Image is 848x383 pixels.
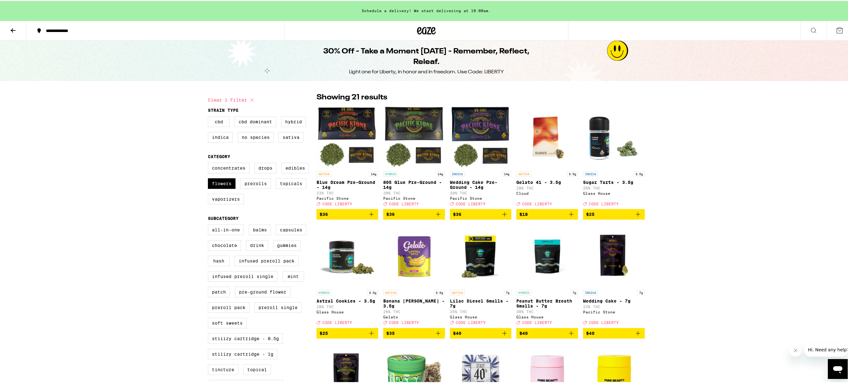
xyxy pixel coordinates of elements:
[316,327,378,338] button: Add to bag
[276,177,306,188] label: Topicals
[249,224,271,234] label: Balms
[383,224,445,286] img: Gelato - Banana Runtz - 3.5g
[516,309,578,313] p: 30% THC
[316,289,331,294] p: HYBRID
[316,298,378,303] p: Astral Cookies - 3.5g
[516,208,578,219] button: Add to bag
[516,224,578,327] a: Open page for Peanut Butter Breath Smalls - 7g from Glass House
[254,162,276,172] label: Drops
[502,170,511,176] p: 14g
[316,105,378,208] a: Open page for Blue Dream Pre-Ground - 14g from Pacific Stone
[383,179,445,189] p: 805 Glue Pre-Ground - 14g
[281,116,306,126] label: Hybrid
[828,358,848,378] iframe: Button to launch messaging window
[386,211,395,216] span: $36
[254,301,302,312] label: Preroll Single
[586,211,594,216] span: $25
[450,179,512,189] p: Wedding Cake Pre-Ground - 14g
[456,320,486,324] span: CODE LIBERTY
[516,170,531,176] p: SATIVA
[208,363,238,374] label: Tincture
[516,105,578,208] a: Open page for Gelato 41 - 3.5g from Cloud
[583,170,598,176] p: INDICA
[583,327,645,338] button: Add to bag
[208,162,249,172] label: Concentrates
[434,289,445,294] p: 3.5g
[589,320,619,324] span: CODE LIBERTY
[4,4,45,9] span: Hi. Need any help?
[450,224,512,286] img: Glass House - Lilac Diesel Smalls - 7g
[583,309,645,313] div: Pacific Stone
[522,201,552,205] span: CODE LIBERTY
[450,105,512,167] img: Pacific Stone - Wedding Cake Pre-Ground - 14g
[519,330,528,335] span: $40
[383,314,445,318] div: Gelato
[450,289,465,294] p: SATIVA
[516,105,578,167] img: Cloud - Gelato 41 - 3.5g
[240,177,271,188] label: Prerolls
[208,153,230,158] legend: Category
[243,363,271,374] label: Topical
[208,177,236,188] label: Flowers
[583,185,645,189] p: 26% THC
[436,170,445,176] p: 14g
[281,162,309,172] label: Edibles
[504,289,511,294] p: 7g
[322,201,352,205] span: CODE LIBERTY
[804,342,848,356] iframe: Message from company
[316,224,378,327] a: Open page for Astral Cookies - 3.5g from Glass House
[349,68,504,75] div: Light one for Liberty, in honor and in freedom. Use Code: LIBERTY
[637,289,645,294] p: 7g
[238,131,274,142] label: No Species
[516,289,531,294] p: HYBRID
[583,179,645,184] p: Sugar Tarts - 3.5g
[383,309,445,313] p: 26% THC
[383,105,445,208] a: Open page for 805 Glue Pre-Ground - 14g from Pacific Stone
[383,298,445,308] p: Banana [PERSON_NAME] - 3.5g
[386,330,395,335] span: $35
[316,195,378,199] div: Pacific Stone
[273,239,301,250] label: Gummies
[208,332,283,343] label: STIIIZY Cartridge - 0.5g
[450,190,512,194] p: 20% THC
[456,201,486,205] span: CODE LIBERTY
[389,201,419,205] span: CODE LIBERTY
[571,289,578,294] p: 7g
[320,211,328,216] span: $36
[516,298,578,308] p: Peanut Butter Breath Smalls - 7g
[282,270,304,281] label: Mint
[208,317,247,327] label: Soft Sweets
[450,105,512,208] a: Open page for Wedding Cake Pre-Ground - 14g from Pacific Stone
[208,131,233,142] label: Indica
[313,45,539,66] h1: 30% Off - Take a Moment [DATE] - Remember, Reflect, Releaf.
[279,131,303,142] label: Sativa
[586,330,594,335] span: $40
[516,314,578,318] div: Glass House
[208,224,244,234] label: All-In-One
[383,224,445,327] a: Open page for Banana Runtz - 3.5g from Gelato
[450,309,512,313] p: 25% THC
[383,289,398,294] p: SATIVA
[516,185,578,189] p: 28% THC
[235,286,290,296] label: Pre-ground Flower
[316,179,378,189] p: Blue Dream Pre-Ground - 14g
[208,255,230,265] label: Hash
[634,170,645,176] p: 3.5g
[316,224,378,286] img: Glass House - Astral Cookies - 3.5g
[583,208,645,219] button: Add to bag
[383,105,445,167] img: Pacific Stone - 805 Glue Pre-Ground - 14g
[208,239,241,250] label: Chocolate
[583,304,645,308] p: 23% THC
[383,195,445,199] div: Pacific Stone
[589,201,619,205] span: CODE LIBERTY
[208,301,249,312] label: Preroll Pack
[450,208,512,219] button: Add to bag
[208,286,230,296] label: Patch
[246,239,268,250] label: Drink
[316,190,378,194] p: 23% THC
[516,224,578,286] img: Glass House - Peanut Butter Breath Smalls - 7g
[208,91,256,107] button: Clear 1 filter
[583,190,645,194] div: Glass House
[450,314,512,318] div: Glass House
[369,170,378,176] p: 14g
